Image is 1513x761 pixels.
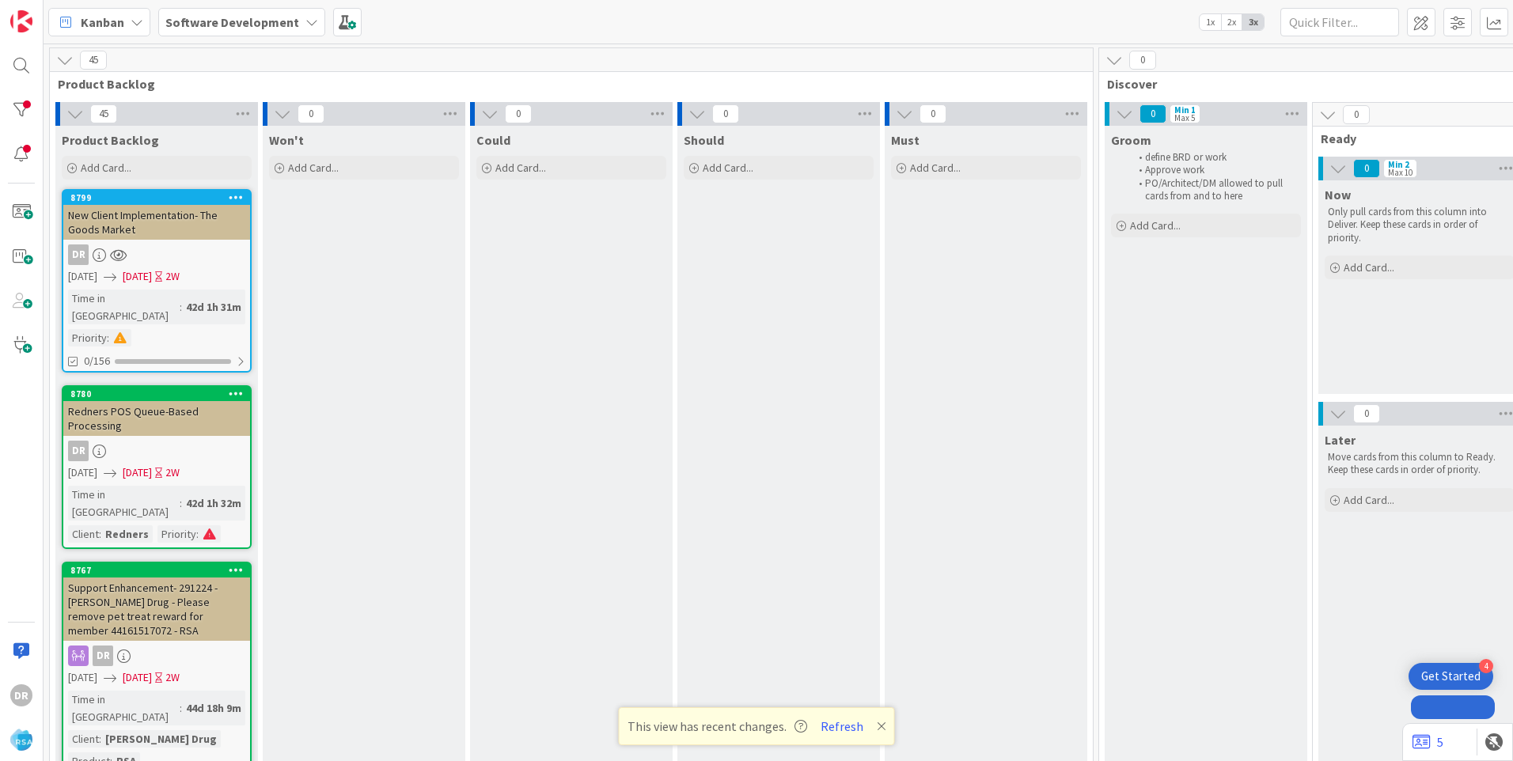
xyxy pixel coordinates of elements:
[712,104,739,123] span: 0
[1344,260,1394,274] span: Add Card...
[165,464,180,481] div: 2W
[63,387,250,436] div: 8780Redners POS Queue-Based Processing
[68,244,89,265] div: DR
[196,525,199,543] span: :
[63,563,250,577] div: 8767
[1107,76,1513,92] span: Discover
[68,464,97,481] span: [DATE]
[68,525,99,543] div: Client
[123,268,152,285] span: [DATE]
[165,268,180,285] div: 2W
[99,525,101,543] span: :
[182,699,245,717] div: 44d 18h 9m
[180,494,182,512] span: :
[68,486,180,521] div: Time in [GEOGRAPHIC_DATA]
[68,691,180,725] div: Time in [GEOGRAPHIC_DATA]
[1328,451,1511,477] p: Move cards from this column to Ready. Keep these cards in order of priority.
[298,104,324,123] span: 0
[1129,51,1156,70] span: 0
[63,205,250,240] div: New Client Implementation- The Goods Market
[1130,218,1181,233] span: Add Card...
[1174,106,1196,114] div: Min 1
[1409,663,1493,690] div: Open Get Started checklist, remaining modules: 4
[63,191,250,240] div: 8799New Client Implementation- The Goods Market
[68,290,180,324] div: Time in [GEOGRAPHIC_DATA]
[70,192,250,203] div: 8799
[180,298,182,316] span: :
[891,132,920,148] span: Must
[63,441,250,461] div: DR
[80,51,107,70] span: 45
[1388,161,1409,168] div: Min 2
[81,13,124,32] span: Kanban
[90,104,117,123] span: 45
[1421,668,1481,684] div: Get Started
[1130,151,1299,164] li: define BRD or work
[63,401,250,436] div: Redners POS Queue-Based Processing
[63,191,250,205] div: 8799
[68,329,107,346] div: Priority
[1280,8,1399,36] input: Quick Filter...
[63,387,250,401] div: 8780
[495,161,546,175] span: Add Card...
[70,388,250,399] div: 8780
[165,669,180,686] div: 2W
[1221,14,1242,30] span: 2x
[1325,187,1351,203] span: Now
[910,161,961,175] span: Add Card...
[1111,132,1151,148] span: Groom
[505,104,532,123] span: 0
[180,699,182,717] span: :
[107,329,109,346] span: :
[703,161,753,175] span: Add Card...
[1328,206,1511,244] p: Only pull cards from this column into Deliver. Keep these cards in order of priority.
[62,385,252,549] a: 8780Redners POS Queue-Based ProcessingDR[DATE][DATE]2WTime in [GEOGRAPHIC_DATA]:42d 1h 32mClient:...
[62,132,159,148] span: Product Backlog
[1344,493,1394,507] span: Add Card...
[99,730,101,748] span: :
[1343,105,1370,124] span: 0
[1130,177,1299,203] li: PO/Architect/DM allowed to pull cards from and to here
[165,14,299,30] b: Software Development
[10,729,32,751] img: avatar
[58,76,1073,92] span: Product Backlog
[70,565,250,576] div: 8767
[269,132,304,148] span: Won't
[81,161,131,175] span: Add Card...
[1130,164,1299,176] li: Approve work
[10,684,32,706] div: DR
[1321,131,1507,146] span: Ready
[1325,432,1356,448] span: Later
[1479,659,1493,673] div: 4
[157,525,196,543] div: Priority
[628,717,807,736] span: This view has recent changes.
[68,669,97,686] span: [DATE]
[93,646,113,666] div: DR
[63,244,250,265] div: DR
[68,268,97,285] span: [DATE]
[68,441,89,461] div: DR
[123,464,152,481] span: [DATE]
[815,716,869,736] button: Refresh
[1388,168,1413,176] div: Max 10
[684,132,724,148] span: Should
[920,104,946,123] span: 0
[1353,404,1380,423] span: 0
[476,132,510,148] span: Could
[1174,114,1195,122] div: Max 5
[101,730,221,748] div: [PERSON_NAME] Drug
[182,494,245,512] div: 42d 1h 32m
[123,669,152,686] span: [DATE]
[63,563,250,641] div: 8767Support Enhancement- 291224 - [PERSON_NAME] Drug - Please remove pet treat reward for member ...
[101,525,153,543] div: Redners
[182,298,245,316] div: 42d 1h 31m
[63,646,250,666] div: DR
[10,10,32,32] img: Visit kanbanzone.com
[63,577,250,641] div: Support Enhancement- 291224 - [PERSON_NAME] Drug - Please remove pet treat reward for member 4416...
[62,189,252,373] a: 8799New Client Implementation- The Goods MarketDR[DATE][DATE]2WTime in [GEOGRAPHIC_DATA]:42d 1h 3...
[1200,14,1221,30] span: 1x
[68,730,99,748] div: Client
[1353,159,1380,178] span: 0
[288,161,339,175] span: Add Card...
[1139,104,1166,123] span: 0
